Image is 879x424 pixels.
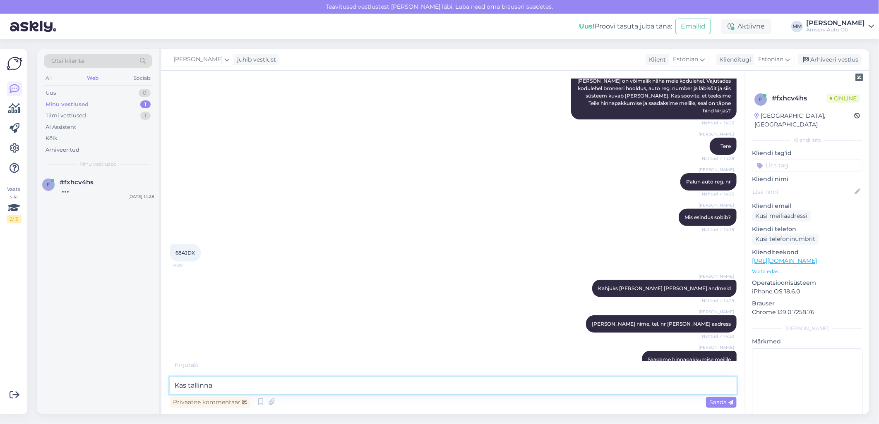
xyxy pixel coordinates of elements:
[172,262,203,268] span: 14:28
[702,226,734,233] span: Nähtud ✓ 14:25
[826,94,860,103] span: Online
[175,250,195,256] span: 684JDX
[699,131,734,137] span: [PERSON_NAME]
[702,155,734,162] span: Nähtud ✓ 14:25
[51,57,84,65] span: Otsi kliente
[752,233,819,245] div: Küsi telefoninumbrit
[577,63,732,114] span: Tere! [PERSON_NAME] on võimalik näha meie kodulehel. Vajutades kodulehel broneeri hooldus, auto r...
[85,73,100,83] div: Web
[598,285,731,291] span: Kahjuks [PERSON_NAME] [PERSON_NAME] andmeid
[79,160,117,168] span: Minu vestlused
[699,273,734,279] span: [PERSON_NAME]
[648,356,731,362] span: Saadame hinnapakkumise meilile
[140,112,151,120] div: 1
[139,89,151,97] div: 0
[752,299,862,308] p: Brauser
[646,55,666,64] div: Klient
[752,202,862,210] p: Kliendi email
[44,73,53,83] div: All
[752,210,811,222] div: Küsi meiliaadressi
[128,193,154,200] div: [DATE] 14:28
[579,22,595,30] b: Uus!
[752,279,862,287] p: Operatsioonisüsteem
[46,100,89,109] div: Minu vestlused
[140,100,151,109] div: 1
[752,268,862,275] p: Vaata edasi ...
[791,21,803,32] div: MM
[173,55,223,64] span: [PERSON_NAME]
[46,123,76,131] div: AI Assistent
[132,73,152,83] div: Socials
[720,143,731,149] span: Tere
[752,149,862,157] p: Kliendi tag'id
[752,257,817,264] a: [URL][DOMAIN_NAME]
[702,120,734,126] span: Nähtud ✓ 14:25
[170,377,737,394] textarea: Kas tallinna
[46,89,56,97] div: Uus
[699,344,734,350] span: [PERSON_NAME]
[754,112,854,129] div: [GEOGRAPHIC_DATA], [GEOGRAPHIC_DATA]
[7,215,22,223] div: 2 / 3
[752,337,862,346] p: Märkmed
[702,333,734,339] span: Nähtud ✓ 14:29
[752,287,862,296] p: iPhone OS 18.6.0
[752,308,862,317] p: Chrome 139.0.7258.76
[592,321,731,327] span: [PERSON_NAME] nime, tel. nr [PERSON_NAME] aadress
[752,175,862,183] p: Kliendi nimi
[806,20,865,26] div: [PERSON_NAME]
[673,55,698,64] span: Estonian
[752,136,862,144] div: Kliendi info
[579,21,672,31] div: Proovi tasuta juba täna:
[752,248,862,257] p: Klienditeekond
[758,55,783,64] span: Estonian
[855,74,863,81] img: zendesk
[752,325,862,332] div: [PERSON_NAME]
[686,179,731,185] span: Palun auto reg. nr
[752,187,853,196] input: Lisa nimi
[752,225,862,233] p: Kliendi telefon
[198,361,199,369] span: .
[234,55,276,64] div: juhib vestlust
[7,186,22,223] div: Vaata siia
[721,19,771,34] div: Aktiivne
[716,55,751,64] div: Klienditugi
[699,167,734,173] span: [PERSON_NAME]
[170,361,737,369] div: Kirjutab
[709,398,733,406] span: Saada
[7,56,22,71] img: Askly Logo
[675,19,711,34] button: Emailid
[170,397,250,408] div: Privaatne kommentaar
[752,159,862,172] input: Lisa tag
[60,179,94,186] span: #fxhcv4hs
[699,309,734,315] span: [PERSON_NAME]
[806,26,865,33] div: Amserv Auto OÜ
[699,202,734,208] span: [PERSON_NAME]
[759,96,762,102] span: f
[47,181,50,188] span: f
[702,298,734,304] span: Nähtud ✓ 14:29
[702,191,734,197] span: Nähtud ✓ 14:25
[798,54,862,65] div: Arhiveeri vestlus
[684,214,731,220] span: Mis esindus sobib?
[806,20,874,33] a: [PERSON_NAME]Amserv Auto OÜ
[772,93,826,103] div: # fxhcv4hs
[46,112,86,120] div: Tiimi vestlused
[46,146,79,154] div: Arhiveeritud
[46,134,58,143] div: Kõik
